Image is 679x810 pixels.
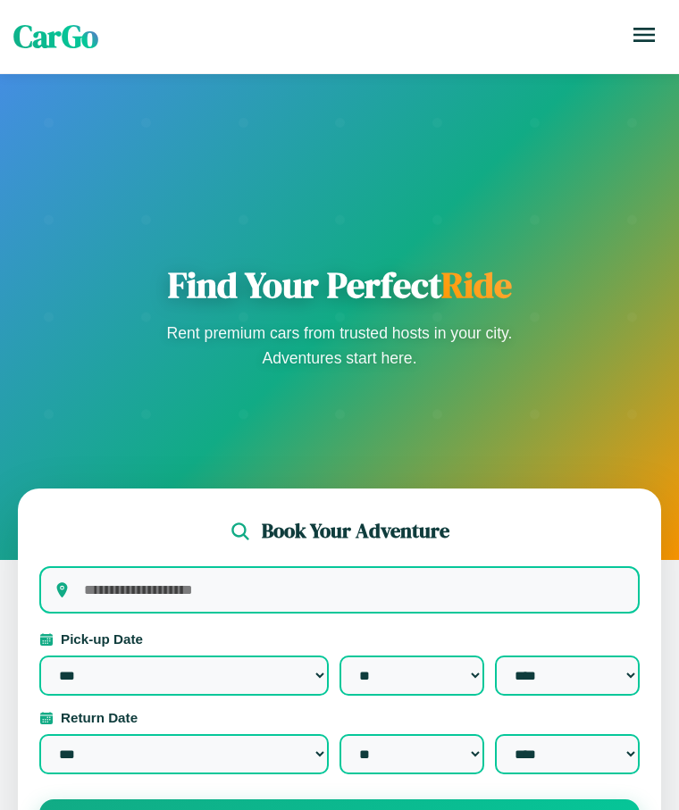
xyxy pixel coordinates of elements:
label: Return Date [39,710,640,725]
span: CarGo [13,15,98,58]
span: Ride [441,261,512,309]
h2: Book Your Adventure [262,517,449,545]
p: Rent premium cars from trusted hosts in your city. Adventures start here. [161,321,518,371]
h1: Find Your Perfect [161,263,518,306]
label: Pick-up Date [39,631,640,647]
